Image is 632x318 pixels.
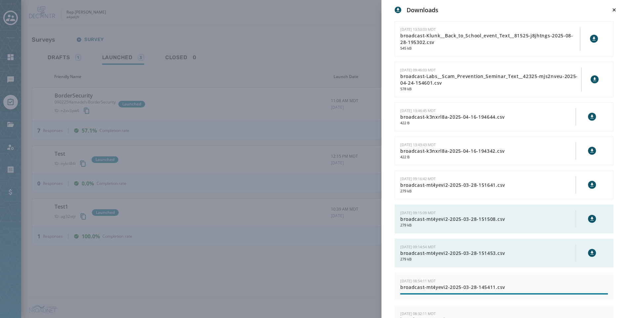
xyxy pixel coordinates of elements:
span: 279 kB [400,257,575,262]
span: [DATE] 13:46:45 MDT [400,108,436,113]
span: 545 kB [400,46,580,51]
span: [DATE] 09:16:42 MDT [400,176,436,181]
span: 422 B [400,154,575,160]
body: Rich Text Area [5,5,216,13]
span: broadcast-Klunk__Back_to_School_event_Text__81525-j8jhtngs-2025-08-28-195302.csv [400,32,580,46]
span: broadcast-mt4yevi2-2025-03-28-145411.csv [400,284,608,291]
span: 422 B [400,120,575,126]
span: 578 kB [400,86,581,92]
span: 279 kB [400,188,575,194]
span: [DATE] 08:54:11 MDT [400,278,436,283]
span: [DATE] 13:53:03 MDT [400,27,436,32]
span: broadcast-Labs__Scam_Prevention_Seminar_Text__42325-mjs2nveu-2025-04-24-154601.csv [400,73,581,86]
span: broadcast-k3nxrl8a-2025-04-16-194342.csv [400,148,575,154]
span: 279 kB [400,222,575,228]
span: [DATE] 09:46:03 MDT [400,67,436,72]
h3: Downloads [407,5,438,15]
span: broadcast-mt4yevi2-2025-03-28-151641.csv [400,182,575,188]
span: broadcast-k3nxrl8a-2025-04-16-194644.csv [400,114,575,120]
span: broadcast-mt4yevi2-2025-03-28-151453.csv [400,250,575,257]
span: broadcast-mt4yevi2-2025-03-28-151508.csv [400,216,575,222]
span: [DATE] 09:14:54 MDT [400,244,436,249]
span: [DATE] 09:15:09 MDT [400,210,436,215]
span: [DATE] 13:43:43 MDT [400,142,436,147]
span: [DATE] 08:32:11 MDT [400,311,436,316]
